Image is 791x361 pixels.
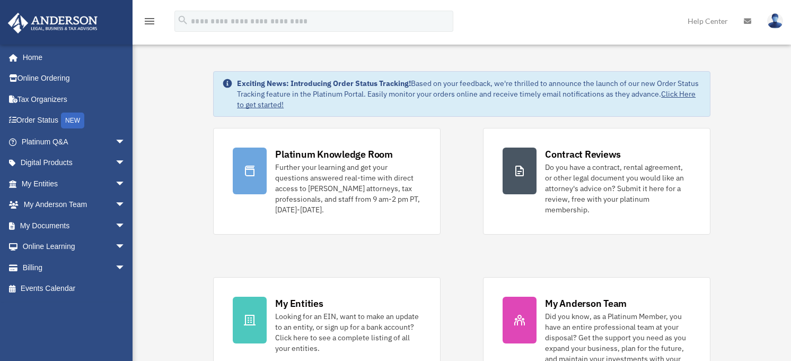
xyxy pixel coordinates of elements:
[7,215,142,236] a: My Documentsarrow_drop_down
[7,131,142,152] a: Platinum Q&Aarrow_drop_down
[237,89,696,109] a: Click Here to get started!
[115,257,136,279] span: arrow_drop_down
[545,162,691,215] div: Do you have a contract, rental agreement, or other legal document you would like an attorney's ad...
[5,13,101,33] img: Anderson Advisors Platinum Portal
[7,278,142,299] a: Events Calendar
[7,194,142,216] a: My Anderson Teamarrow_drop_down
[7,68,142,89] a: Online Ordering
[61,113,84,128] div: NEW
[7,236,142,257] a: Online Learningarrow_drop_down
[143,15,156,28] i: menu
[275,148,393,161] div: Platinum Knowledge Room
[7,257,142,278] a: Billingarrow_drop_down
[483,128,710,235] a: Contract Reviews Do you have a contract, rental agreement, or other legal document you would like...
[275,162,421,215] div: Further your learning and get your questions answered real-time with direct access to [PERSON_NAM...
[545,148,621,161] div: Contract Reviews
[115,152,136,174] span: arrow_drop_down
[767,13,783,29] img: User Pic
[7,152,142,174] a: Digital Productsarrow_drop_down
[115,173,136,195] span: arrow_drop_down
[143,19,156,28] a: menu
[7,173,142,194] a: My Entitiesarrow_drop_down
[177,14,189,26] i: search
[7,89,142,110] a: Tax Organizers
[115,194,136,216] span: arrow_drop_down
[115,131,136,153] span: arrow_drop_down
[7,110,142,132] a: Order StatusNEW
[213,128,441,235] a: Platinum Knowledge Room Further your learning and get your questions answered real-time with dire...
[545,297,627,310] div: My Anderson Team
[275,311,421,354] div: Looking for an EIN, want to make an update to an entity, or sign up for a bank account? Click her...
[237,78,701,110] div: Based on your feedback, we're thrilled to announce the launch of our new Order Status Tracking fe...
[237,79,411,88] strong: Exciting News: Introducing Order Status Tracking!
[115,215,136,237] span: arrow_drop_down
[7,47,136,68] a: Home
[115,236,136,258] span: arrow_drop_down
[275,297,323,310] div: My Entities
